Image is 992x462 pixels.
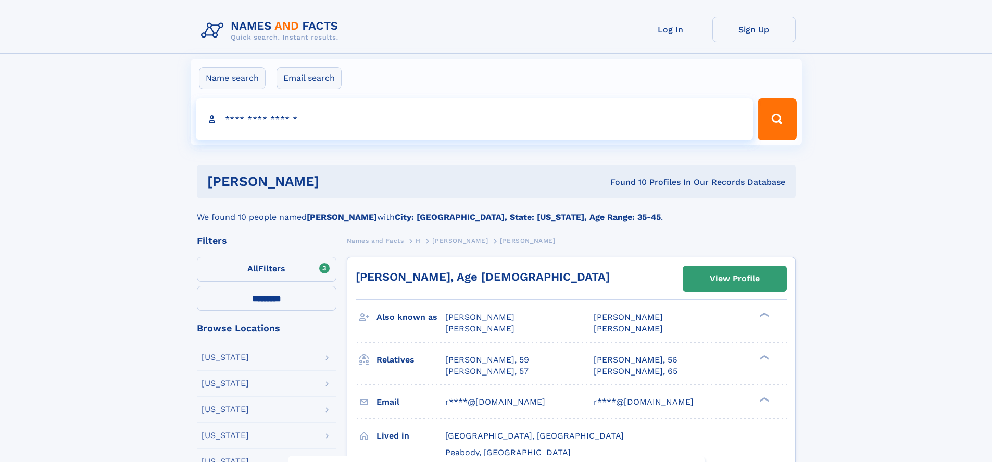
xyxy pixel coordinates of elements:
[594,312,663,322] span: [PERSON_NAME]
[445,323,514,333] span: [PERSON_NAME]
[594,366,677,377] a: [PERSON_NAME], 65
[376,351,445,369] h3: Relatives
[416,237,421,244] span: H
[197,257,336,282] label: Filters
[445,447,571,457] span: Peabody, [GEOGRAPHIC_DATA]
[202,405,249,414] div: [US_STATE]
[247,264,258,273] span: All
[197,236,336,245] div: Filters
[376,308,445,326] h3: Also known as
[594,354,677,366] a: [PERSON_NAME], 56
[356,270,610,283] a: [PERSON_NAME], Age [DEMOGRAPHIC_DATA]
[202,379,249,388] div: [US_STATE]
[432,237,488,244] span: [PERSON_NAME]
[197,323,336,333] div: Browse Locations
[197,198,796,223] div: We found 10 people named with .
[445,312,514,322] span: [PERSON_NAME]
[500,237,556,244] span: [PERSON_NAME]
[758,98,796,140] button: Search Button
[445,366,529,377] a: [PERSON_NAME], 57
[196,98,754,140] input: search input
[594,323,663,333] span: [PERSON_NAME]
[629,17,712,42] a: Log In
[395,212,661,222] b: City: [GEOGRAPHIC_DATA], State: [US_STATE], Age Range: 35-45
[307,212,377,222] b: [PERSON_NAME]
[464,177,785,188] div: Found 10 Profiles In Our Records Database
[197,17,347,45] img: Logo Names and Facts
[683,266,786,291] a: View Profile
[376,427,445,445] h3: Lived in
[207,175,465,188] h1: [PERSON_NAME]
[277,67,342,89] label: Email search
[710,267,760,291] div: View Profile
[445,354,529,366] a: [PERSON_NAME], 59
[376,393,445,411] h3: Email
[432,234,488,247] a: [PERSON_NAME]
[202,431,249,440] div: [US_STATE]
[416,234,421,247] a: H
[202,353,249,361] div: [US_STATE]
[757,354,770,360] div: ❯
[757,396,770,403] div: ❯
[757,311,770,318] div: ❯
[199,67,266,89] label: Name search
[712,17,796,42] a: Sign Up
[347,234,404,247] a: Names and Facts
[445,431,624,441] span: [GEOGRAPHIC_DATA], [GEOGRAPHIC_DATA]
